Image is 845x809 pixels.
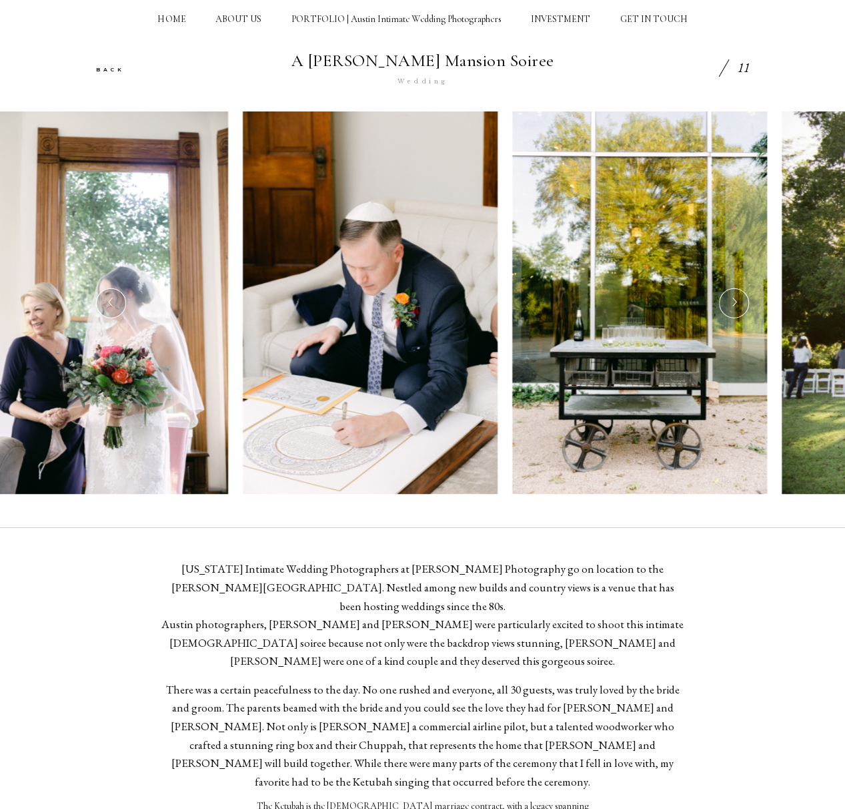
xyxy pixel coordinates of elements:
[397,77,448,85] a: Wedding
[96,66,125,73] a: BACK
[161,681,684,792] p: There was a certain peacefulness to the day. No one rushed and everyone, all 30 guests, was truly...
[161,560,684,671] p: [US_STATE] Intimate Wedding Photographers at [PERSON_NAME] Photography go on location to the [PER...
[531,14,590,25] a: INVESTMENT
[737,59,749,77] div: 11
[243,111,498,494] img: Rae Allen Photography | A BARR MANSION SOIREE
[157,14,185,25] a: HOME
[620,14,688,25] a: GET IN TOUCH
[291,51,554,71] h1: A [PERSON_NAME] Mansion Soiree
[512,111,767,494] img: Rae Allen Photography | A BARR MANSION SOIREE
[215,14,261,25] a: ABOUT US
[291,14,502,25] a: PORTFOLIO | Austin Intimate Wedding Photographers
